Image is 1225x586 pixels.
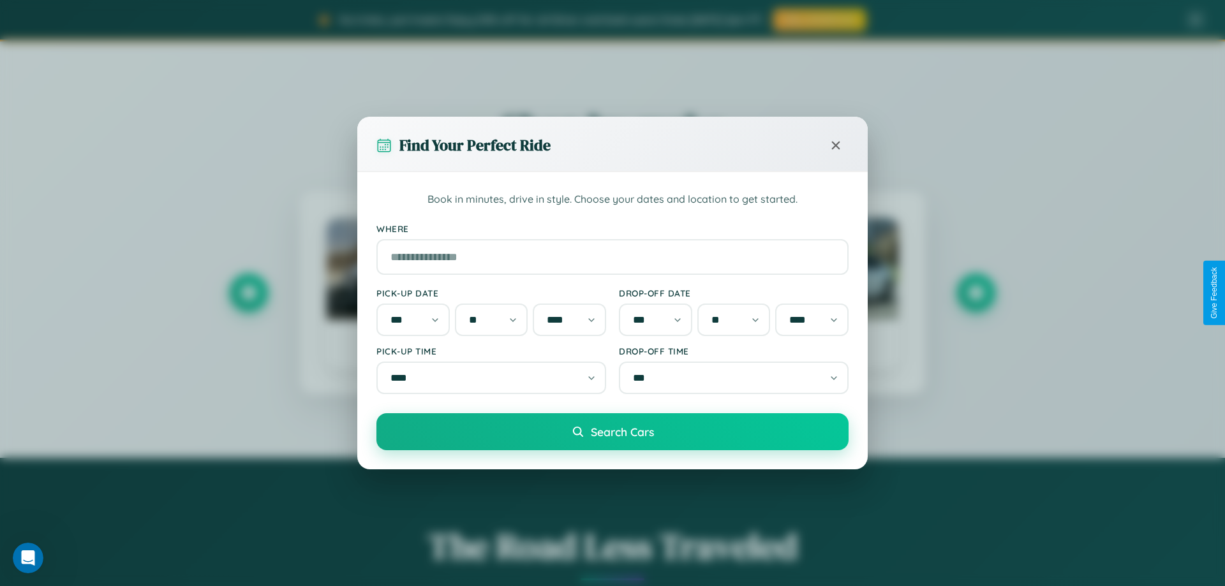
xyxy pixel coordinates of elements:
[376,223,849,234] label: Where
[591,425,654,439] span: Search Cars
[376,288,606,298] label: Pick-up Date
[376,346,606,356] label: Pick-up Time
[399,135,551,156] h3: Find Your Perfect Ride
[376,413,849,450] button: Search Cars
[619,288,849,298] label: Drop-off Date
[376,191,849,208] p: Book in minutes, drive in style. Choose your dates and location to get started.
[619,346,849,356] label: Drop-off Time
